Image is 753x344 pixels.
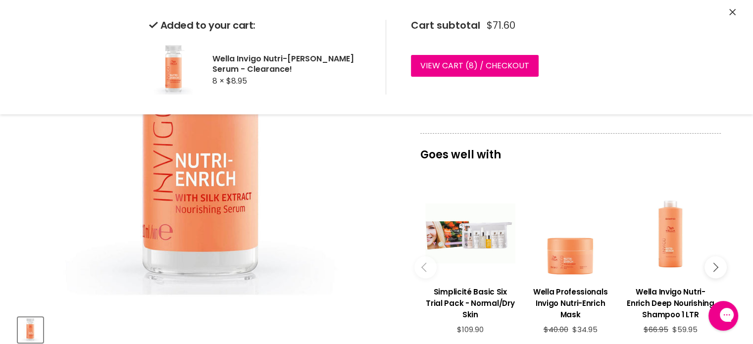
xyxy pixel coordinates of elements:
a: View cart (8) / Checkout [411,55,539,77]
span: $34.95 [572,324,597,335]
p: Goes well with [420,133,721,166]
span: $71.60 [487,20,515,31]
a: View product:Wella Professionals Invigo Nutri-Enrich Mask [525,279,615,325]
span: 8 × [212,75,224,87]
h2: Added to your cart: [149,20,370,31]
span: $8.95 [226,75,247,87]
h3: Simplicité Basic Six Trial Pack - Normal/Dry Skin [425,286,515,320]
span: 8 [469,60,474,71]
button: Close [729,7,736,18]
span: Cart subtotal [411,18,480,32]
span: $59.95 [672,324,698,335]
img: Wella Invigo Nutri-Enrich Nourishing Serum - Clearance! [149,45,199,95]
h2: Wella Invigo Nutri-[PERSON_NAME] Serum - Clearance! [212,53,370,74]
a: View product:Simplicité Basic Six Trial Pack - Normal/Dry Skin [425,279,515,325]
h3: Wella Professionals Invigo Nutri-Enrich Mask [525,286,615,320]
span: $66.95 [644,324,668,335]
button: Wella Invigo Nutri-Enrich Nourishing Serum - Clearance! [18,317,43,343]
span: $40.00 [543,324,568,335]
iframe: Gorgias live chat messenger [703,297,743,334]
span: $109.90 [457,324,484,335]
div: Product thumbnails [16,314,389,343]
a: View product:Wella Invigo Nutri-Enrich Deep Nourishing Shampoo 1 LTR [625,279,715,325]
h3: Wella Invigo Nutri-Enrich Deep Nourishing Shampoo 1 LTR [625,286,715,320]
img: Wella Invigo Nutri-Enrich Nourishing Serum - Clearance! [19,318,42,342]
